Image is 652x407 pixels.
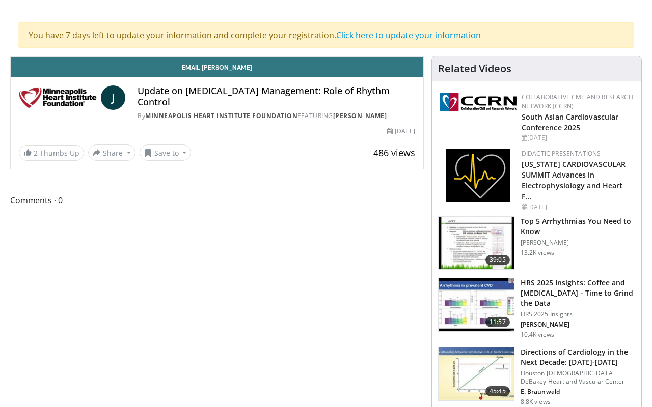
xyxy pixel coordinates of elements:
p: [PERSON_NAME] [521,239,635,247]
h3: Top 5 Arrhythmias You Need to Know [521,216,635,237]
a: South Asian Cardiovascular Conference 2025 [522,112,619,132]
div: You have 7 days left to update your information and complete your registration. [18,22,634,48]
button: Save to [140,144,192,161]
img: 25c04896-53d6-4a05-9178-9b8aabfb644a.150x105_q85_crop-smart_upscale.jpg [439,278,514,331]
a: [PERSON_NAME] [333,111,387,120]
a: Email [PERSON_NAME] [11,57,423,77]
h3: HRS 2025 Insights: Coffee and [MEDICAL_DATA] - Time to Grind the Data [521,278,635,308]
h4: Update on [MEDICAL_DATA] Management: Role of Rhythm Control [138,85,415,107]
span: 486 views [373,147,415,159]
a: 39:05 Top 5 Arrhythmias You Need to Know [PERSON_NAME] 13.2K views [438,216,635,270]
p: 10.4K views [521,331,554,339]
div: [DATE] [522,202,633,212]
a: Minneapolis Heart Institute Foundation [145,111,297,120]
h3: Directions of Cardiology in the Next Decade: [DATE]-[DATE] [521,347,635,367]
span: 39:05 [485,255,510,265]
div: [DATE] [387,127,415,136]
a: 2 Thumbs Up [19,145,84,161]
a: J [101,85,125,110]
span: 2 [34,148,38,158]
img: Minneapolis Heart Institute Foundation [19,85,97,110]
div: Didactic Presentations [522,149,633,158]
img: 1860aa7a-ba06-47e3-81a4-3dc728c2b4cf.png.150x105_q85_autocrop_double_scale_upscale_version-0.2.png [446,149,510,202]
span: Comments 0 [10,194,424,207]
p: 8.8K views [521,398,551,406]
p: HRS 2025 Insights [521,310,635,318]
img: 57e95b82-22fd-4603-be8d-6227f654535b.150x105_q85_crop-smart_upscale.jpg [439,347,514,400]
p: 13.2K views [521,249,554,257]
p: Houston [DEMOGRAPHIC_DATA] DeBakey Heart and Vascular Center [521,369,635,386]
button: Share [88,144,135,161]
p: [PERSON_NAME] [521,321,635,329]
a: 45:45 Directions of Cardiology in the Next Decade: [DATE]-[DATE] Houston [DEMOGRAPHIC_DATA] DeBak... [438,347,635,406]
a: [US_STATE] CARDIOVASCULAR SUMMIT Advances in Electrophysiology and Heart F… [522,159,626,201]
img: e6be7ba5-423f-4f4d-9fbf-6050eac7a348.150x105_q85_crop-smart_upscale.jpg [439,217,514,270]
div: By FEATURING [138,111,415,121]
h4: Related Videos [438,63,511,75]
a: Collaborative CME and Research Network (CCRN) [522,93,633,110]
img: a04ee3ba-8487-4636-b0fb-5e8d268f3737.png.150x105_q85_autocrop_double_scale_upscale_version-0.2.png [440,93,517,111]
a: 11:57 HRS 2025 Insights: Coffee and [MEDICAL_DATA] - Time to Grind the Data HRS 2025 Insights [PE... [438,278,635,339]
span: 11:57 [485,317,510,327]
a: Click here to update your information [336,30,481,41]
div: [DATE] [522,133,633,142]
p: E. Braunwald [521,388,635,396]
span: 45:45 [485,386,510,396]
